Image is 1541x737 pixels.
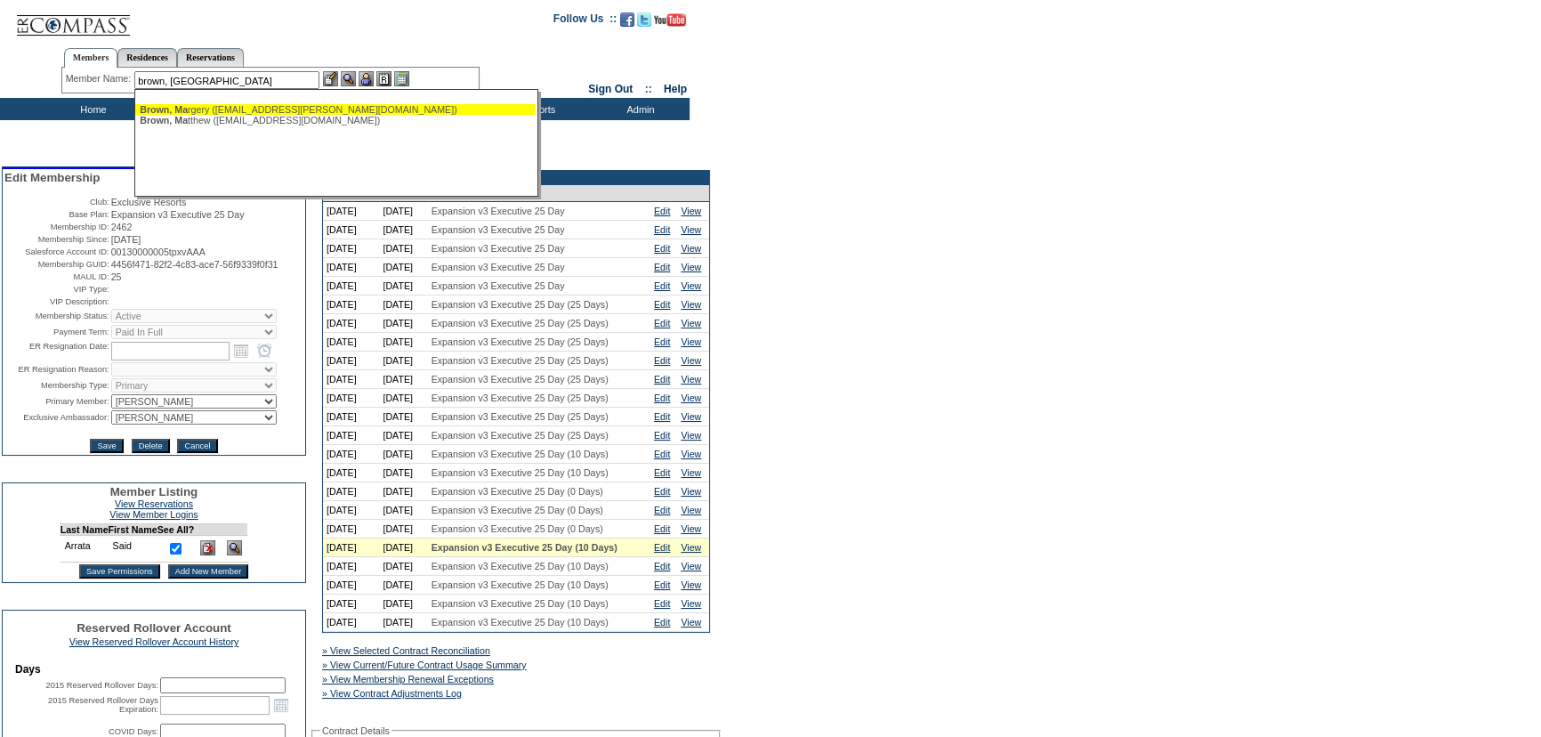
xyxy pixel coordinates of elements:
[323,557,379,576] td: [DATE]
[90,439,123,453] input: Save
[231,341,251,360] a: Open the calendar popup.
[379,352,427,370] td: [DATE]
[654,18,686,28] a: Subscribe to our YouTube Channel
[654,243,670,254] a: Edit
[637,12,651,27] img: Follow us on Twitter
[322,645,490,656] a: » View Selected Contract Reconciliation
[379,520,427,539] td: [DATE]
[379,202,427,221] td: [DATE]
[681,505,701,515] a: View
[681,523,701,534] a: View
[110,485,198,498] span: Member Listing
[140,115,188,126] span: Brown, Ma
[323,426,379,445] td: [DATE]
[681,224,701,235] a: View
[48,696,158,714] label: 2015 Reserved Rollover Days Expiration:
[654,355,670,366] a: Edit
[254,341,274,360] a: Open the time view popup.
[60,524,108,536] td: Last Name
[157,524,195,536] td: See All?
[4,394,109,409] td: Primary Member:
[432,280,565,291] span: Expansion v3 Executive 25 Day
[379,557,427,576] td: [DATE]
[4,341,109,360] td: ER Resignation Date:
[588,83,633,95] a: Sign Out
[109,727,158,736] label: COVID Days:
[379,595,427,613] td: [DATE]
[432,336,609,347] span: Expansion v3 Executive 25 Day (25 Days)
[394,71,409,86] img: b_calculator.gif
[323,576,379,595] td: [DATE]
[60,536,108,563] td: Arrata
[681,299,701,310] a: View
[432,224,565,235] span: Expansion v3 Executive 25 Day
[379,426,427,445] td: [DATE]
[140,115,531,126] div: tthew ([EMAIL_ADDRESS][DOMAIN_NAME])
[109,536,157,563] td: Said
[323,464,379,482] td: [DATE]
[654,280,670,291] a: Edit
[111,197,187,207] span: Exclusive Resorts
[4,209,109,220] td: Base Plan:
[681,206,701,216] a: View
[271,695,291,715] a: Open the calendar popup.
[4,259,109,270] td: Membership GUID:
[654,224,670,235] a: Edit
[323,370,379,389] td: [DATE]
[654,393,670,403] a: Edit
[376,71,391,86] img: Reservations
[681,598,701,609] a: View
[379,370,427,389] td: [DATE]
[4,247,109,257] td: Salesforce Account ID:
[45,681,158,690] label: 2015 Reserved Rollover Days:
[111,247,206,257] span: 00130000005tpxvAAA
[637,18,651,28] a: Follow us on Twitter
[111,234,141,245] span: [DATE]
[117,48,177,67] a: Residences
[432,393,609,403] span: Expansion v3 Executive 25 Day (25 Days)
[323,202,379,221] td: [DATE]
[4,171,100,184] span: Edit Membership
[681,280,701,291] a: View
[432,579,609,590] span: Expansion v3 Executive 25 Day (10 Days)
[77,621,231,635] span: Reserved Rollover Account
[323,520,379,539] td: [DATE]
[323,539,379,557] td: [DATE]
[379,258,427,277] td: [DATE]
[681,355,701,366] a: View
[4,378,109,393] td: Membership Type:
[681,617,701,628] a: View
[323,221,379,239] td: [DATE]
[654,374,670,385] a: Edit
[323,408,379,426] td: [DATE]
[323,482,379,501] td: [DATE]
[177,439,217,453] input: Cancel
[681,262,701,272] a: View
[379,221,427,239] td: [DATE]
[432,243,565,254] span: Expansion v3 Executive 25 Day
[341,71,356,86] img: View
[432,542,617,553] span: Expansion v3 Executive 25 Day (10 Days)
[379,277,427,296] td: [DATE]
[654,411,670,422] a: Edit
[553,11,617,32] td: Follow Us ::
[4,222,109,232] td: Membership ID:
[4,325,109,339] td: Payment Term:
[432,355,609,366] span: Expansion v3 Executive 25 Day (25 Days)
[432,430,609,441] span: Expansion v3 Executive 25 Day (25 Days)
[4,271,109,282] td: MAUL ID:
[4,410,109,425] td: Exclusive Ambassador:
[323,239,379,258] td: [DATE]
[323,277,379,296] td: [DATE]
[379,464,427,482] td: [DATE]
[664,83,687,95] a: Help
[111,259,278,270] span: 4456f471-82f2-4c83-ace7-56f9339f0f31
[432,411,609,422] span: Expansion v3 Executive 25 Day (25 Days)
[379,333,427,352] td: [DATE]
[681,393,701,403] a: View
[379,389,427,408] td: [DATE]
[654,449,670,459] a: Edit
[379,501,427,520] td: [DATE]
[681,486,701,497] a: View
[654,318,670,328] a: Edit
